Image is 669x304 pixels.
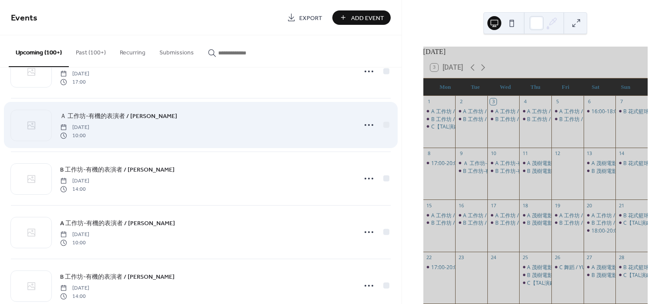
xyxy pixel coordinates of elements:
[60,292,89,300] span: 14:00
[11,10,37,27] span: Events
[584,227,616,234] div: 18:00-20:00 花式籃球 / 球魁
[60,165,175,175] a: B 工作坊-有機的表演者 / [PERSON_NAME]
[551,212,584,219] div: A 工作坊 / 林向
[490,202,497,209] div: 17
[458,98,464,105] div: 2
[495,159,594,167] div: A 工作坊-有機的表演者 / [PERSON_NAME]
[591,271,662,279] div: B 茂樹電影 / [PERSON_NAME]
[584,271,616,279] div: B 茂樹電影 / 許卉林
[527,212,598,219] div: A 茂樹電影 / [PERSON_NAME]
[463,159,564,167] div: Ａ 工作坊-有機的表演者 / [PERSON_NAME]
[299,14,322,23] span: Export
[60,70,89,78] span: [DATE]
[332,10,391,25] button: Add Event
[463,212,529,219] div: A 工作坊 / [PERSON_NAME]
[455,212,487,219] div: A 工作坊 / 林向
[586,150,593,157] div: 13
[60,218,175,228] a: A 工作坊-有機的表演者 / [PERSON_NAME]
[9,35,69,67] button: Upcoming (100+)
[615,212,648,219] div: B 花式籃球 / 球魁
[623,108,664,115] div: B 花式籃球 / 球魁
[615,108,648,115] div: B 花式籃球 / 球魁
[584,263,616,271] div: A 茂樹電影 / 許卉林
[60,219,175,228] span: A 工作坊-有機的表演者 / [PERSON_NAME]
[586,202,593,209] div: 20
[554,98,561,105] div: 5
[519,271,551,279] div: B 茂樹電影 / 許卉林
[527,219,598,226] div: B 茂樹電影 / [PERSON_NAME]
[591,227,657,234] div: 18:00-20:00 花式籃球 / 球魁
[60,273,175,282] span: B 工作坊-有機的表演者 / [PERSON_NAME]
[615,263,648,271] div: B 花式籃球 / 球魁
[60,132,89,139] span: 10:00
[527,108,593,115] div: A 工作坊 / [PERSON_NAME]
[423,263,456,271] div: 17:00-20:00【TAL演劇實驗室】-鈴木團練 / 賴峻祥
[431,219,497,226] div: B 工作坊 / [PERSON_NAME]
[487,159,520,167] div: A 工作坊-有機的表演者 / 林向
[591,212,657,219] div: A 工作坊 / [PERSON_NAME]
[458,254,464,261] div: 23
[490,98,497,105] div: 3
[280,10,329,25] a: Export
[519,212,551,219] div: A 茂樹電影 / 許卉林
[586,98,593,105] div: 6
[455,219,487,226] div: B 工作坊 / 林向
[584,219,616,226] div: B 工作坊 / 林向
[519,108,551,115] div: A 工作坊 / 林向
[527,167,598,175] div: B 茂樹電影 / [PERSON_NAME]
[463,167,562,175] div: B 工作坊-有機的表演者 / [PERSON_NAME]
[551,108,584,115] div: A 工作坊 / 林向
[519,279,551,287] div: C【TAL演劇實驗室】-鈴木排練 / 賴峻祥
[554,150,561,157] div: 12
[426,202,432,209] div: 15
[455,115,487,123] div: B 工作坊 / 林向
[455,159,487,167] div: Ａ 工作坊-有機的表演者 / 林向
[618,150,625,157] div: 14
[431,263,593,271] div: 17:00-20:00【TAL演劇實驗室】-[PERSON_NAME] / [PERSON_NAME]
[426,254,432,261] div: 22
[623,263,664,271] div: B 花式籃球 / 球魁
[423,108,456,115] div: A 工作坊 / 林向
[60,111,177,121] a: Ａ 工作坊-有機的表演者 / [PERSON_NAME]
[584,159,616,167] div: A 茂樹電影 / 許卉林
[527,159,598,167] div: A 茂樹電影 / [PERSON_NAME]
[423,115,456,123] div: B 工作坊 / 林向
[618,98,625,105] div: 7
[60,272,175,282] a: B 工作坊-有機的表演者 / [PERSON_NAME]
[460,78,490,96] div: Tue
[463,115,529,123] div: B 工作坊 / [PERSON_NAME]
[623,159,664,167] div: B 花式籃球 / 球魁
[527,271,598,279] div: B 茂樹電影 / [PERSON_NAME]
[551,115,584,123] div: B 工作坊 / 林向
[591,219,657,226] div: B 工作坊 / [PERSON_NAME]
[60,185,89,193] span: 14:00
[519,219,551,226] div: B 茂樹電影 / 許卉林
[527,115,593,123] div: B 工作坊 / [PERSON_NAME]
[60,239,89,247] span: 10:00
[584,167,616,175] div: B 茂樹電影 / 許卉林
[60,166,175,175] span: B 工作坊-有機的表演者 / [PERSON_NAME]
[487,167,520,175] div: B 工作坊-有機的表演者 / 林向
[455,108,487,115] div: A 工作坊 / 林向
[522,202,528,209] div: 18
[586,254,593,261] div: 27
[520,78,551,96] div: Thu
[455,167,487,175] div: B 工作坊-有機的表演者 / 林向
[559,219,625,226] div: B 工作坊 / [PERSON_NAME]
[559,108,625,115] div: A 工作坊 / [PERSON_NAME]
[615,271,648,279] div: C【TAL演劇實驗室】-鈴木排練 / 賴峻祥
[487,219,520,226] div: B 工作坊 / 林向
[487,115,520,123] div: B 工作坊 / 林向
[351,14,384,23] span: Add Event
[431,123,568,130] div: C【TAL演劇實驗室】-[PERSON_NAME] / [PERSON_NAME]
[60,78,89,86] span: 17:00
[591,263,662,271] div: A 茂樹電影 / [PERSON_NAME]
[551,78,581,96] div: Fri
[522,150,528,157] div: 11
[584,108,616,115] div: 16:00-18:00 花式籃球 / 球魁
[495,212,561,219] div: A 工作坊 / [PERSON_NAME]
[623,212,664,219] div: B 花式籃球 / 球魁
[551,219,584,226] div: B 工作坊 / 林向
[559,115,625,123] div: B 工作坊 / [PERSON_NAME]
[60,112,177,121] span: Ａ 工作坊-有機的表演者 / [PERSON_NAME]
